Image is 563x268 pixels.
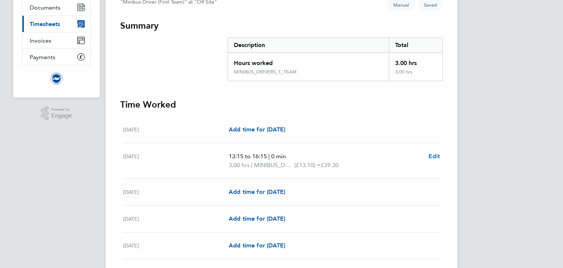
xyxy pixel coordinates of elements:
[51,106,72,113] span: Powered by
[30,37,51,44] span: Invoices
[22,16,91,32] a: Timesheets
[229,188,285,195] span: Add time for [DATE]
[30,21,60,28] span: Timesheets
[41,106,72,120] a: Powered byEngage
[123,125,229,134] div: [DATE]
[51,73,62,84] img: brightonandhovealbion-logo-retina.png
[22,73,91,84] a: Go to home page
[123,214,229,223] div: [DATE]
[389,38,442,52] div: Total
[294,162,321,169] span: (£13.10) =
[22,49,91,65] a: Payments
[22,32,91,48] a: Invoices
[229,153,267,160] span: 13:15 to 16:15
[120,99,443,111] h3: Time Worked
[229,126,285,133] span: Add time for [DATE]
[229,214,285,223] a: Add time for [DATE]
[254,161,294,170] span: MINIBUS_DRIVERS_1_TEAM
[228,37,443,81] div: Summary
[229,125,285,134] a: Add time for [DATE]
[389,69,442,81] div: 3.00 hrs
[30,4,60,11] span: Documents
[123,152,229,170] div: [DATE]
[229,241,285,250] a: Add time for [DATE]
[229,162,250,169] span: 3.00 hrs
[229,188,285,196] a: Add time for [DATE]
[123,188,229,196] div: [DATE]
[271,153,286,160] span: 0 min
[229,215,285,222] span: Add time for [DATE]
[268,153,270,160] span: |
[123,241,229,250] div: [DATE]
[321,162,339,169] span: £39.30
[51,113,72,119] span: Engage
[228,53,389,69] div: Hours worked
[234,69,297,75] div: MINIBUS_DRIVERS_1_TEAM
[228,38,389,52] div: Description
[30,54,55,61] span: Payments
[428,153,440,160] span: Edit
[428,152,440,161] a: Edit
[389,53,442,69] div: 3.00 hrs
[120,20,443,32] h3: Summary
[251,162,253,169] span: |
[229,242,285,249] span: Add time for [DATE]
